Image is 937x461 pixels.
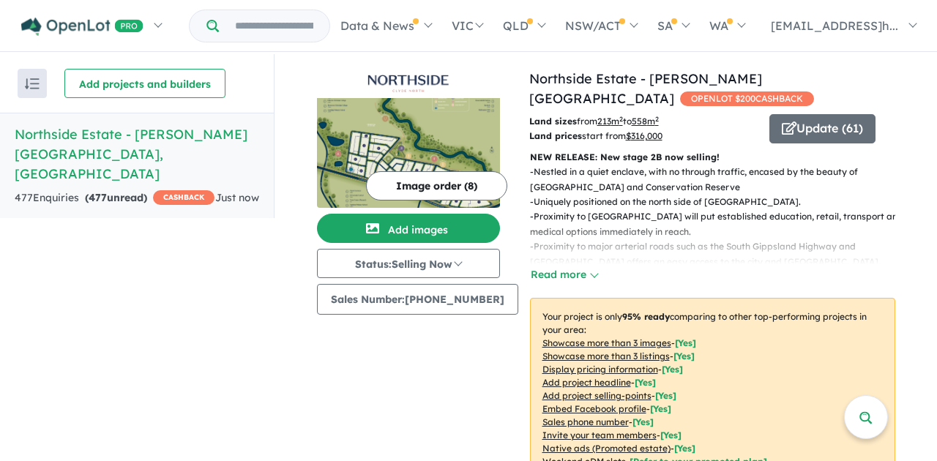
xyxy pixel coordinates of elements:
span: [ Yes ] [675,337,696,348]
u: Sales phone number [542,416,629,427]
span: CASHBACK [153,190,214,205]
span: [ Yes ] [655,390,676,401]
u: 558 m [632,116,659,127]
sup: 2 [655,115,659,123]
u: Embed Facebook profile [542,403,646,414]
p: - Proximity to major arterial roads such as the South Gippsland Highway and [GEOGRAPHIC_DATA] off... [530,239,907,269]
button: Add images [317,214,500,243]
u: Add project selling-points [542,390,652,401]
button: Update (61) [769,114,876,143]
span: [ Yes ] [632,416,654,427]
h5: Northside Estate - [PERSON_NAME][GEOGRAPHIC_DATA] , [GEOGRAPHIC_DATA] [15,124,259,184]
p: start from [529,129,758,143]
u: Display pricing information [542,364,658,375]
u: 213 m [597,116,623,127]
sup: 2 [619,115,623,123]
p: NEW RELEASE: New stage 2B now selling! [530,150,895,165]
img: Northside Estate - Clyde North [317,98,500,208]
a: Northside Estate - Clyde North LogoNorthside Estate - Clyde North [317,69,500,208]
button: Image order (8) [366,171,507,200]
button: Status:Selling Now [317,249,500,278]
button: Sales Number:[PHONE_NUMBER] [317,284,518,315]
span: [ Yes ] [662,364,683,375]
span: [Yes] [674,443,695,454]
img: Openlot PRO Logo White [21,18,143,36]
a: Northside Estate - [PERSON_NAME][GEOGRAPHIC_DATA] [529,70,762,107]
p: - Nestled in a quiet enclave, with no through traffic, encased by the beauty of [GEOGRAPHIC_DATA]... [530,165,907,195]
span: to [623,116,659,127]
span: [ Yes ] [660,430,682,441]
span: [ Yes ] [650,403,671,414]
span: [ Yes ] [635,377,656,388]
b: Land prices [529,130,582,141]
strong: ( unread) [85,191,147,204]
u: Showcase more than 3 listings [542,351,670,361]
u: Add project headline [542,377,631,388]
b: Land sizes [529,116,577,127]
u: $ 316,000 [626,130,662,141]
button: Read more [530,266,599,283]
span: [EMAIL_ADDRESS]h... [771,18,898,33]
span: OPENLOT $ 200 CASHBACK [680,91,814,106]
p: - Proximity to [GEOGRAPHIC_DATA] will put established education, retail, transport and medical op... [530,209,907,239]
img: Northside Estate - Clyde North Logo [323,75,494,92]
input: Try estate name, suburb, builder or developer [222,10,326,42]
span: Just now [215,191,259,204]
u: Showcase more than 3 images [542,337,671,348]
button: Add projects and builders [64,69,225,98]
span: [ Yes ] [673,351,695,361]
div: 477 Enquir ies [15,190,214,207]
p: - Uniquely positioned on the north side of [GEOGRAPHIC_DATA]. [530,195,907,209]
p: from [529,114,758,129]
b: 95 % ready [622,311,670,322]
u: Invite your team members [542,430,657,441]
span: 477 [89,191,107,204]
u: Native ads (Promoted estate) [542,443,671,454]
img: sort.svg [25,78,40,89]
